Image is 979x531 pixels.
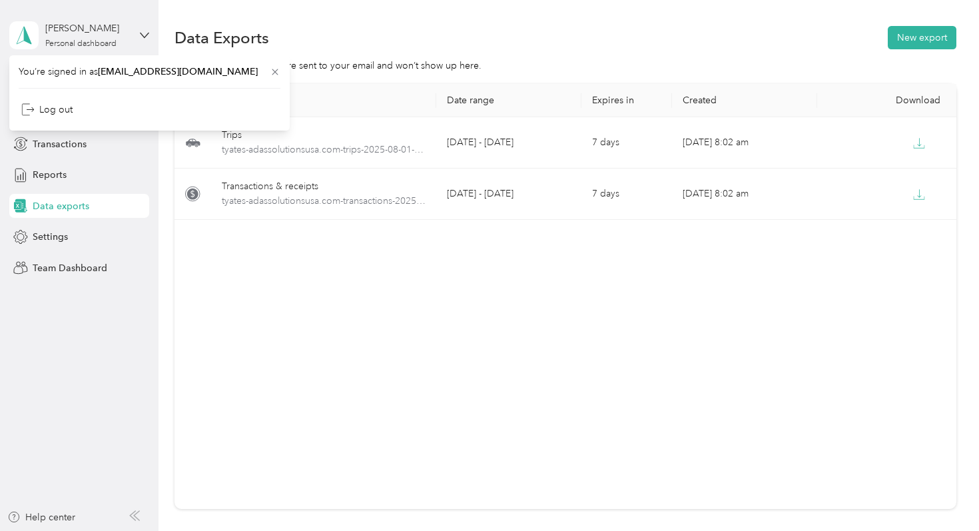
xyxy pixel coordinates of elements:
[21,103,73,117] div: Log out
[98,66,258,77] span: [EMAIL_ADDRESS][DOMAIN_NAME]
[174,59,956,73] div: Downloads from Reports are sent to your email and won’t show up here.
[222,179,426,194] div: Transactions & receipts
[33,168,67,182] span: Reports
[45,40,117,48] div: Personal dashboard
[211,84,436,117] th: Export type
[33,230,68,244] span: Settings
[828,95,952,106] div: Download
[19,65,280,79] span: You’re signed in as
[7,510,75,524] button: Help center
[904,456,979,531] iframe: Everlance-gr Chat Button Frame
[581,169,672,220] td: 7 days
[222,194,426,209] span: tyates-adassolutionsusa.com-transactions-2025-08-01-2025-08-31.xlsx
[672,84,817,117] th: Created
[672,117,817,169] td: [DATE] 8:02 am
[33,261,107,275] span: Team Dashboard
[581,84,672,117] th: Expires in
[222,143,426,157] span: tyates-adassolutionsusa.com-trips-2025-08-01-2025-08-31.xlsx
[33,199,89,213] span: Data exports
[436,84,581,117] th: Date range
[436,169,581,220] td: [DATE] - [DATE]
[33,137,87,151] span: Transactions
[581,117,672,169] td: 7 days
[436,117,581,169] td: [DATE] - [DATE]
[45,21,129,35] div: [PERSON_NAME]
[222,128,426,143] div: Trips
[174,31,269,45] h1: Data Exports
[672,169,817,220] td: [DATE] 8:02 am
[888,26,956,49] button: New export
